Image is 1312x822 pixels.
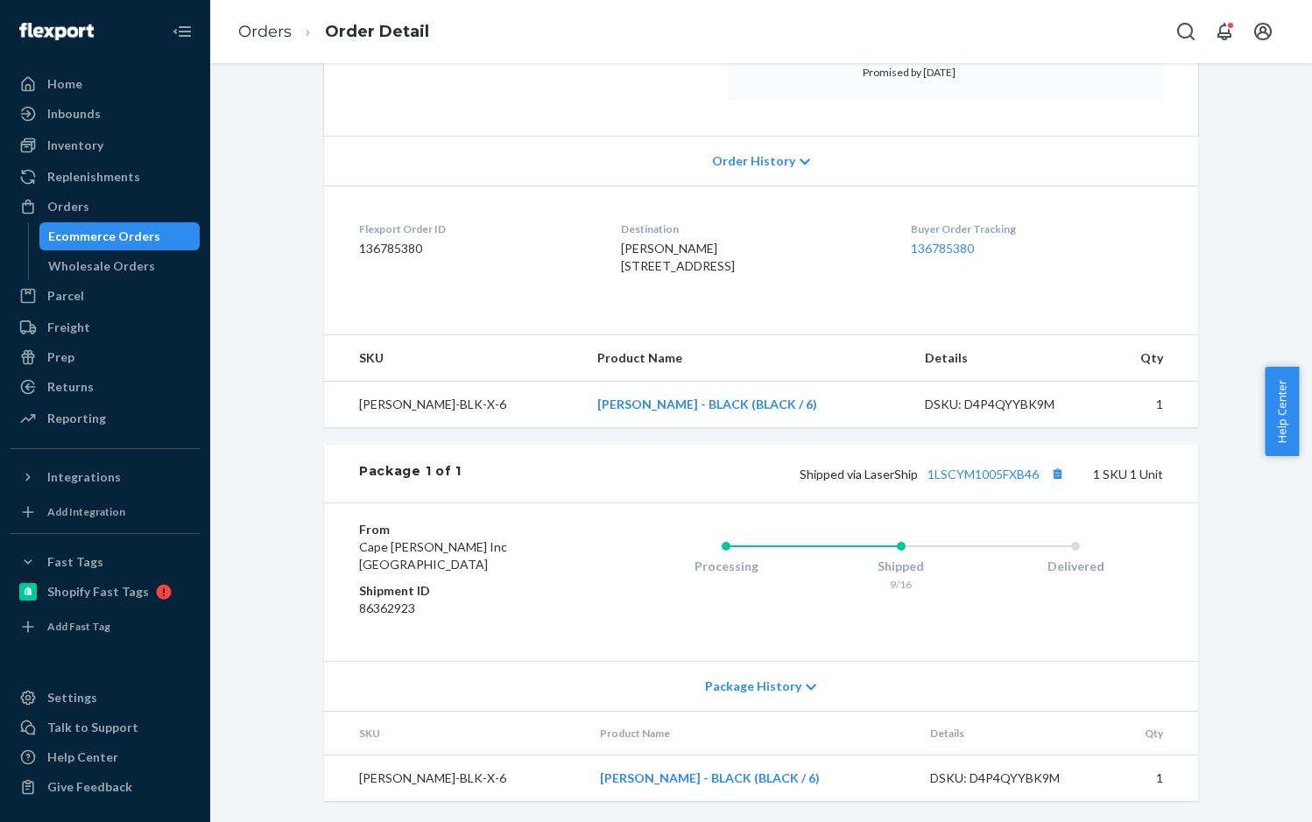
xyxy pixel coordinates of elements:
button: Give Feedback [11,773,200,801]
a: Inventory [11,131,200,159]
div: Fast Tags [47,553,103,571]
span: Package History [705,678,801,695]
a: [PERSON_NAME] - BLACK (BLACK / 6) [597,397,817,411]
th: SKU [324,712,586,755]
div: DSKU: D4P4QYYBK9M [925,396,1090,413]
a: 1LSCYM1005FXB46 [928,467,1039,481]
span: Cape [PERSON_NAME] Inc [GEOGRAPHIC_DATA] [359,539,507,572]
div: Package 1 of 1 [359,462,462,485]
a: Add Integration [11,498,200,526]
a: Home [11,70,200,98]
div: 9/16 [814,577,989,592]
div: Inventory [47,137,103,154]
td: [PERSON_NAME]-BLK-X-6 [324,755,586,802]
a: [PERSON_NAME] - BLACK (BLACK / 6) [600,770,820,785]
a: Orders [11,193,200,221]
div: Shipped [814,558,989,575]
a: Reporting [11,404,200,432]
a: Shopify Fast Tags [11,578,200,606]
td: 1 [1104,382,1198,428]
div: Settings [47,689,97,706]
button: Copy tracking number [1046,462,1069,485]
td: [PERSON_NAME]-BLK-X-6 [324,382,583,428]
a: Replenishments [11,163,200,191]
a: Settings [11,684,200,712]
button: Open Search Box [1168,14,1203,49]
div: Freight [47,319,90,336]
dt: From [359,521,568,538]
a: Add Fast Tag [11,613,200,641]
button: Help Center [1265,367,1299,456]
th: Details [916,712,1109,755]
div: Add Integration [47,504,125,519]
div: Give Feedback [47,778,132,796]
div: Returns [47,378,94,396]
div: 1 SKU 1 Unit [462,462,1163,485]
a: Freight [11,313,200,341]
a: Ecommerce Orders [39,222,201,250]
a: Talk to Support [11,713,200,741]
a: Order Detail [325,22,429,41]
a: Help Center [11,743,200,771]
button: Open account menu [1245,14,1280,49]
div: Ecommerce Orders [48,228,160,245]
div: Reporting [47,410,106,427]
div: Help Center [47,748,118,766]
dt: Shipment ID [359,582,568,600]
dd: 136785380 [359,240,593,257]
dt: Buyer Order Tracking [911,221,1163,236]
div: DSKU: D4P4QYYBK9M [930,769,1095,787]
span: Order History [712,152,795,170]
th: SKU [324,335,583,382]
th: Details [911,335,1104,382]
div: Wholesale Orders [48,257,155,275]
div: Integrations [47,468,121,486]
div: Shopify Fast Tags [47,583,149,601]
div: Parcel [47,287,84,305]
button: Open notifications [1207,14,1242,49]
a: Parcel [11,282,200,310]
div: Processing [638,558,814,575]
ol: breadcrumbs [224,6,443,58]
a: Orders [238,22,292,41]
img: Flexport logo [19,23,94,40]
p: Promised by [DATE] [863,65,1028,80]
th: Qty [1104,335,1198,382]
span: [PERSON_NAME] [STREET_ADDRESS] [621,241,735,273]
a: Inbounds [11,100,200,128]
div: Home [47,75,82,93]
button: Fast Tags [11,548,200,576]
a: Wholesale Orders [39,252,201,280]
div: Talk to Support [47,719,138,736]
a: Returns [11,373,200,401]
span: Shipped via LaserShip [800,467,1069,481]
button: Close Navigation [165,14,200,49]
div: Inbounds [47,105,101,123]
dd: 86362923 [359,600,568,617]
div: Add Fast Tag [47,619,110,634]
div: Replenishments [47,168,140,186]
th: Qty [1108,712,1198,755]
td: 1 [1108,755,1198,802]
th: Product Name [583,335,911,382]
div: Orders [47,198,89,215]
button: Integrations [11,463,200,491]
dt: Flexport Order ID [359,221,593,236]
th: Product Name [586,712,916,755]
a: Prep [11,343,200,371]
dt: Destination [621,221,882,236]
div: Delivered [988,558,1163,575]
div: Prep [47,348,74,366]
a: 136785380 [911,241,974,256]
